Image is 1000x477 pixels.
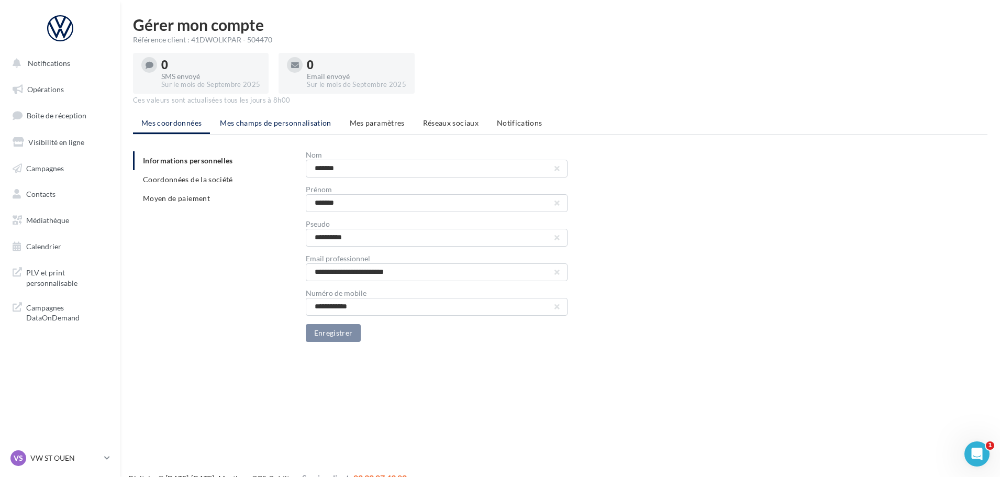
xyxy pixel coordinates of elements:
[30,453,100,463] p: VW ST OUEN
[6,131,114,153] a: Visibilité en ligne
[6,104,114,127] a: Boîte de réception
[28,138,84,147] span: Visibilité en ligne
[161,80,260,90] div: Sur le mois de Septembre 2025
[306,290,568,297] div: Numéro de mobile
[133,17,987,32] h1: Gérer mon compte
[26,265,108,288] span: PLV et print personnalisable
[964,441,990,467] iframe: Intercom live chat
[307,59,406,71] div: 0
[423,118,479,127] span: Réseaux sociaux
[6,79,114,101] a: Opérations
[306,186,568,193] div: Prénom
[220,118,331,127] span: Mes champs de personnalisation
[350,118,405,127] span: Mes paramètres
[306,324,361,342] button: Enregistrer
[6,158,114,180] a: Campagnes
[6,183,114,205] a: Contacts
[161,73,260,80] div: SMS envoyé
[133,96,987,105] div: Ces valeurs sont actualisées tous les jours à 8h00
[307,73,406,80] div: Email envoyé
[26,163,64,172] span: Campagnes
[6,261,114,292] a: PLV et print personnalisable
[26,301,108,323] span: Campagnes DataOnDemand
[6,52,110,74] button: Notifications
[28,59,70,68] span: Notifications
[26,242,61,251] span: Calendrier
[143,194,210,203] span: Moyen de paiement
[6,209,114,231] a: Médiathèque
[306,255,568,262] div: Email professionnel
[133,35,987,45] div: Référence client : 41DWOLKPAR - 504470
[6,236,114,258] a: Calendrier
[306,220,568,228] div: Pseudo
[14,453,23,463] span: VS
[143,175,233,184] span: Coordonnées de la société
[6,296,114,327] a: Campagnes DataOnDemand
[306,151,568,159] div: Nom
[161,59,260,71] div: 0
[27,111,86,120] span: Boîte de réception
[986,441,994,450] span: 1
[26,216,69,225] span: Médiathèque
[26,190,55,198] span: Contacts
[497,118,542,127] span: Notifications
[8,448,112,468] a: VS VW ST OUEN
[27,85,64,94] span: Opérations
[307,80,406,90] div: Sur le mois de Septembre 2025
